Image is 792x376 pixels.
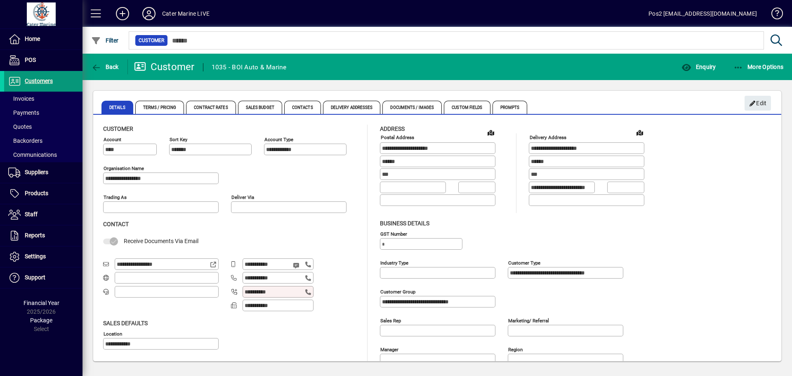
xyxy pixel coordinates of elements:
button: Back [89,59,121,74]
a: Staff [4,204,82,225]
span: Filter [91,37,119,44]
span: Customer [139,36,164,45]
span: Custom Fields [444,101,490,114]
span: POS [25,57,36,63]
span: Home [25,35,40,42]
a: Backorders [4,134,82,148]
a: POS [4,50,82,71]
mat-label: Customer type [508,260,540,265]
span: Customer [103,125,133,132]
span: Delivery Addresses [323,101,381,114]
mat-label: Deliver via [231,194,254,200]
button: Enquiry [679,59,718,74]
mat-label: Manager [380,346,398,352]
button: More Options [731,59,786,74]
a: Payments [4,106,82,120]
span: Terms / Pricing [135,101,184,114]
mat-label: Trading as [104,194,127,200]
span: More Options [733,64,784,70]
div: 1035 - BOI Auto & Marine [212,61,287,74]
span: Backorders [8,137,42,144]
span: Reports [25,232,45,239]
a: Invoices [4,92,82,106]
span: Prompts [493,101,528,114]
a: Products [4,183,82,204]
app-page-header-button: Back [82,59,128,74]
span: Receive Documents Via Email [124,238,198,244]
span: Suppliers [25,169,48,175]
span: Contract Rates [186,101,236,114]
span: Financial Year [24,300,59,306]
div: Pos2 [EMAIL_ADDRESS][DOMAIN_NAME] [648,7,757,20]
mat-label: Organisation name [104,166,144,171]
span: Staff [25,211,38,218]
a: View on map [484,126,497,139]
a: Knowledge Base [765,2,782,28]
span: Back [91,64,119,70]
mat-label: Location [104,331,122,336]
mat-label: Sort key [170,137,187,142]
a: Settings [4,246,82,267]
mat-label: Customer group [380,289,415,294]
span: Contact [103,221,129,227]
button: Edit [745,96,771,111]
a: Communications [4,148,82,162]
button: Send SMS [287,255,307,275]
span: Sales Budget [238,101,282,114]
a: View on map [633,126,646,139]
span: Edit [749,97,767,110]
a: Suppliers [4,162,82,183]
a: Home [4,29,82,50]
span: Documents / Images [382,101,442,114]
mat-label: GST Number [380,231,407,236]
mat-label: Marketing/ Referral [508,317,549,323]
span: Contacts [284,101,321,114]
mat-label: Account Type [264,137,293,142]
span: Invoices [8,95,34,102]
span: Settings [25,253,46,260]
span: Details [101,101,133,114]
span: Address [380,125,405,132]
span: Quotes [8,123,32,130]
span: Enquiry [681,64,716,70]
mat-label: Region [508,346,523,352]
span: Business details [380,220,429,227]
button: Profile [136,6,162,21]
span: Products [25,190,48,196]
mat-label: Industry type [380,260,408,265]
mat-label: Sales rep [380,317,401,323]
a: Quotes [4,120,82,134]
span: Support [25,274,45,281]
mat-label: Account [104,137,121,142]
button: Add [109,6,136,21]
div: Cater Marine LIVE [162,7,210,20]
span: Payments [8,109,39,116]
span: Package [30,317,52,324]
span: Sales defaults [103,320,148,326]
span: Communications [8,151,57,158]
div: Customer [134,60,195,73]
span: Customers [25,78,53,84]
a: Support [4,267,82,288]
button: Filter [89,33,121,48]
a: Reports [4,225,82,246]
